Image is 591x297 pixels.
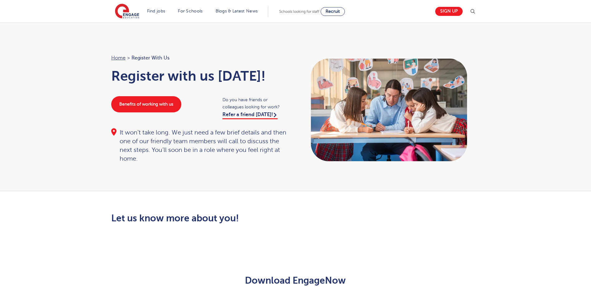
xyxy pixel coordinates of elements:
img: Engage Education [115,4,139,19]
a: Blogs & Latest News [216,9,258,13]
nav: breadcrumb [111,54,289,62]
a: Sign up [435,7,463,16]
span: > [127,55,130,61]
h1: Register with us [DATE]! [111,68,289,84]
a: Refer a friend [DATE]! [222,112,278,119]
h2: Let us know more about you! [111,213,354,224]
a: For Schools [178,9,203,13]
h2: Download EngageNow [143,275,448,286]
span: Do you have friends or colleagues looking for work? [222,96,289,111]
span: Schools looking for staff [279,9,319,14]
a: Find jobs [147,9,165,13]
a: Recruit [321,7,345,16]
a: Benefits of working with us [111,96,181,112]
div: It won’t take long. We just need a few brief details and then one of our friendly team members wi... [111,128,289,163]
a: Home [111,55,126,61]
span: Recruit [326,9,340,14]
span: Register with us [131,54,169,62]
